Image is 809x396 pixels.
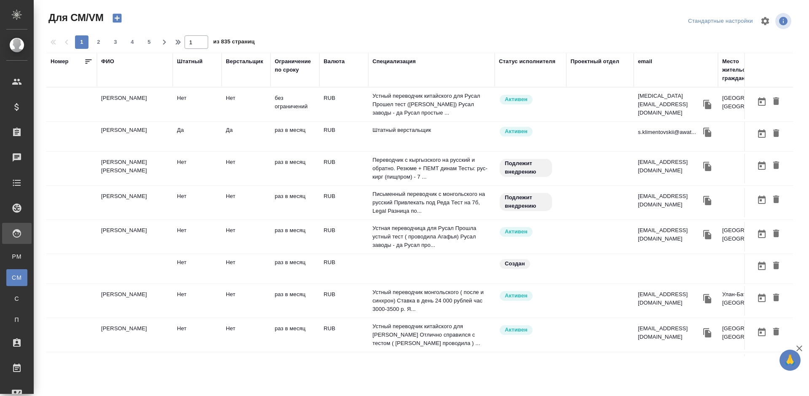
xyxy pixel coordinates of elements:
[769,192,783,208] button: Удалить
[372,190,490,215] p: Письменный переводчик с монгольского на русский Привлекать под Реда Тест на 7б, Legal Разница по...
[319,188,368,217] td: RUB
[499,290,562,302] div: Рядовой исполнитель: назначай с учетом рейтинга
[505,260,525,268] p: Создан
[6,269,27,286] a: CM
[319,154,368,183] td: RUB
[755,192,769,208] button: Открыть календарь загрузки
[92,38,105,46] span: 2
[755,126,769,142] button: Открыть календарь загрузки
[505,292,528,300] p: Активен
[222,188,271,217] td: Нет
[755,324,769,340] button: Открыть календарь загрузки
[701,326,714,339] button: Скопировать
[222,90,271,119] td: Нет
[6,248,27,265] a: PM
[271,154,319,183] td: раз в месяц
[222,320,271,350] td: Нет
[222,122,271,151] td: Да
[51,57,69,66] div: Номер
[109,38,122,46] span: 3
[271,122,319,151] td: раз в месяц
[638,226,701,243] p: [EMAIL_ADDRESS][DOMAIN_NAME]
[319,286,368,316] td: RUB
[505,159,547,176] p: Подлежит внедрению
[97,122,173,151] td: [PERSON_NAME]
[638,57,652,66] div: email
[499,226,562,238] div: Рядовой исполнитель: назначай с учетом рейтинга
[372,156,490,181] p: Переводчик с кыргызского на русский и обратно. Резюме + ПЕМТ динам Тесты: рус-кирг (пищпром) - 7 ...
[101,57,114,66] div: ФИО
[126,38,139,46] span: 4
[701,194,714,207] button: Скопировать
[499,324,562,336] div: Рядовой исполнитель: назначай с учетом рейтинга
[271,254,319,284] td: раз в месяц
[222,354,271,384] td: Нет
[701,160,714,173] button: Скопировать
[271,354,319,384] td: раз в месяц
[46,11,104,24] span: Для СМ/VM
[92,35,105,49] button: 2
[6,311,27,328] a: П
[505,326,528,334] p: Активен
[97,286,173,316] td: [PERSON_NAME]
[11,273,23,282] span: CM
[11,252,23,261] span: PM
[780,350,801,371] button: 🙏
[142,38,156,46] span: 5
[275,57,315,74] div: Ограничение по сроку
[505,193,547,210] p: Подлежит внедрению
[319,222,368,252] td: RUB
[372,126,490,134] p: Штатный верстальщик
[499,158,562,178] div: Свежая кровь: на первые 3 заказа по тематике ставь редактора и фиксируй оценки
[718,222,794,252] td: [GEOGRAPHIC_DATA], [GEOGRAPHIC_DATA]
[107,11,127,25] button: Создать
[372,224,490,249] p: Устная переводчица для Русал Прошла устный тест ( проводила Агафья) Русал заводы - да Русал про...
[271,222,319,252] td: раз в месяц
[173,254,222,284] td: Нет
[222,254,271,284] td: Нет
[718,90,794,119] td: [GEOGRAPHIC_DATA], [GEOGRAPHIC_DATA]
[775,13,793,29] span: Посмотреть информацию
[222,154,271,183] td: Нет
[718,320,794,350] td: [GEOGRAPHIC_DATA], [GEOGRAPHIC_DATA]
[571,57,619,66] div: Проектный отдел
[97,90,173,119] td: [PERSON_NAME]
[177,57,203,66] div: Штатный
[173,222,222,252] td: Нет
[505,227,528,236] p: Активен
[97,154,173,183] td: [PERSON_NAME] [PERSON_NAME]
[319,354,368,384] td: RUB
[499,192,562,212] div: Свежая кровь: на первые 3 заказа по тематике ставь редактора и фиксируй оценки
[142,35,156,49] button: 5
[755,290,769,306] button: Открыть календарь загрузки
[499,94,562,105] div: Рядовой исполнитель: назначай с учетом рейтинга
[718,354,794,384] td: [GEOGRAPHIC_DATA], [GEOGRAPHIC_DATA]
[638,290,701,307] p: [EMAIL_ADDRESS][DOMAIN_NAME]
[755,258,769,274] button: Открыть календарь загрузки
[638,324,701,341] p: [EMAIL_ADDRESS][DOMAIN_NAME]
[11,294,23,303] span: С
[173,286,222,316] td: Нет
[324,57,345,66] div: Валюта
[271,286,319,316] td: раз в месяц
[109,35,122,49] button: 3
[638,158,701,175] p: [EMAIL_ADDRESS][DOMAIN_NAME]
[372,288,490,313] p: Устный переводчик монгольского ( после и синхрон) Ставка в день 24 000 рублей час 3000-3500 р. Я...
[755,94,769,110] button: Открыть календарь загрузки
[701,98,714,111] button: Скопировать
[97,320,173,350] td: [PERSON_NAME]
[499,57,555,66] div: Статус исполнителя
[222,222,271,252] td: Нет
[173,354,222,384] td: Нет
[319,254,368,284] td: RUB
[226,57,263,66] div: Верстальщик
[213,37,254,49] span: из 835 страниц
[173,320,222,350] td: Нет
[638,192,701,209] p: [EMAIL_ADDRESS][DOMAIN_NAME]
[97,188,173,217] td: [PERSON_NAME]
[638,128,696,136] p: s.klimentovskii@awat...
[271,90,319,119] td: без ограничений
[722,57,790,83] div: Место жительства(Город), гражданство
[769,226,783,242] button: Удалить
[505,127,528,136] p: Активен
